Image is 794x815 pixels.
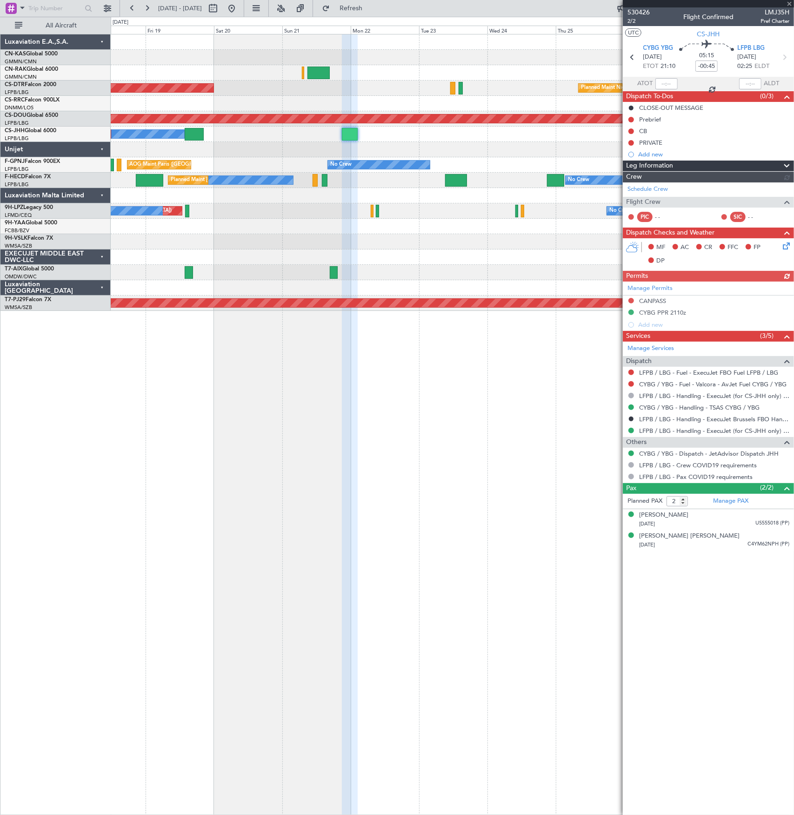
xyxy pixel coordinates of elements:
a: T7-AIXGlobal 5000 [5,266,54,272]
a: 9H-VSLKFalcon 7X [5,236,53,241]
span: [DATE] [737,53,756,62]
a: 9H-YAAGlobal 5000 [5,220,57,226]
button: All Aircraft [10,18,101,33]
a: CS-DTRFalcon 2000 [5,82,56,88]
span: 02:25 [737,62,752,71]
a: Manage Services [627,344,674,353]
a: CS-DOUGlobal 6500 [5,113,58,118]
span: MF [656,243,665,252]
span: CN-RAK [5,67,27,72]
span: CS-DOU [5,113,27,118]
span: Pax [626,483,636,494]
span: CS-RRC [5,97,25,103]
span: FP [754,243,761,252]
a: LFPB / LBG - Fuel - ExecuJet FBO Fuel LFPB / LBG [639,369,778,377]
span: (0/3) [761,91,774,101]
span: CS-DTR [5,82,25,88]
a: WMSA/SZB [5,242,32,249]
div: Add new [638,150,789,158]
span: CYBG YBG [643,44,674,53]
span: [DATE] [639,520,655,527]
div: Mon 22 [351,26,419,34]
span: T7-AIX [5,266,22,272]
a: GMMN/CMN [5,74,37,81]
div: Sat 20 [214,26,282,34]
div: Sun 21 [282,26,351,34]
div: No Crew [568,173,589,187]
div: Thu 25 [556,26,624,34]
a: T7-PJ29Falcon 7X [5,297,51,303]
span: DP [656,256,665,266]
div: Prebrief [639,115,661,123]
a: LFPB / LBG - Handling - ExecuJet Brussels FBO Handling Abelag [639,415,789,423]
span: 9H-VSLK [5,236,27,241]
span: Services [626,331,650,342]
a: LFPB / LBG - Handling - ExecuJet (for CS-JHH only) LFPB / LBG [639,427,789,435]
a: CN-KASGlobal 5000 [5,51,58,57]
span: F-HECD [5,174,25,180]
a: OMDW/DWC [5,273,37,280]
a: WMSA/SZB [5,304,32,311]
div: AOG Maint Paris ([GEOGRAPHIC_DATA]) [130,158,227,172]
span: Others [626,437,647,448]
a: DNMM/LOS [5,104,33,111]
span: U5555018 (PP) [755,519,789,527]
span: ATOT [638,79,653,88]
a: CN-RAKGlobal 6000 [5,67,58,72]
div: [PERSON_NAME] [639,511,688,520]
span: FFC [727,243,738,252]
div: Thu 18 [77,26,146,34]
span: AC [681,243,689,252]
span: LMJ35H [761,7,789,17]
a: CYBG / YBG - Fuel - Valcora - AvJet Fuel CYBG / YBG [639,380,787,388]
a: CYBG / YBG - Dispatch - JetAdvisor Dispatch JHH [639,450,779,458]
span: 2/2 [627,17,650,25]
span: [DATE] [643,53,662,62]
a: LFPB/LBG [5,89,29,96]
a: LFPB / LBG - Pax COVID19 requirements [639,473,753,481]
a: LFPB / LBG - Handling - ExecuJet (for CS-JHH only) LFPB / LBG [639,392,789,400]
span: T7-PJ29 [5,297,26,303]
div: CLOSE-OUT MESSAGE [639,104,703,112]
div: PRIVATE [639,139,662,147]
span: Dispatch Checks and Weather [626,228,714,238]
span: Dispatch [626,356,652,367]
span: ETOT [643,62,659,71]
span: CR [704,243,712,252]
span: All Aircraft [24,22,98,29]
a: 9H-LPZLegacy 500 [5,205,53,210]
span: Refresh [332,5,371,12]
span: 21:10 [661,62,676,71]
div: Flight Confirmed [683,13,734,22]
a: F-HECDFalcon 7X [5,174,51,180]
div: No Crew [609,204,631,218]
a: LFPB/LBG [5,120,29,127]
span: CS-JHH [5,128,25,134]
span: Dispatch To-Dos [626,91,673,102]
span: 9H-YAA [5,220,26,226]
span: C4YM62NPH (PP) [747,540,789,548]
label: Planned PAX [627,497,662,506]
div: [PERSON_NAME] [PERSON_NAME] [639,532,740,541]
a: LFPB / LBG - Crew COVID19 requirements [639,461,757,469]
a: LFMD/CEQ [5,212,32,219]
div: Planned Maint [GEOGRAPHIC_DATA] ([GEOGRAPHIC_DATA]) [171,173,317,187]
a: F-GPNJFalcon 900EX [5,159,60,164]
button: Refresh [318,1,374,16]
span: 05:15 [699,51,714,61]
span: F-GPNJ [5,159,25,164]
span: Pref Charter [761,17,789,25]
div: Wed 24 [487,26,556,34]
span: CS-JHH [697,29,720,39]
span: (2/2) [761,483,774,492]
a: FCBB/BZV [5,227,29,234]
input: Trip Number [28,1,82,15]
span: [DATE] [639,541,655,548]
span: ALDT [764,79,779,88]
span: 9H-LPZ [5,205,23,210]
a: LFPB/LBG [5,181,29,188]
span: 530426 [627,7,650,17]
a: CYBG / YBG - Handling - TSAS CYBG / YBG [639,404,760,411]
a: CS-JHHGlobal 6000 [5,128,56,134]
span: (3/5) [761,331,774,341]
